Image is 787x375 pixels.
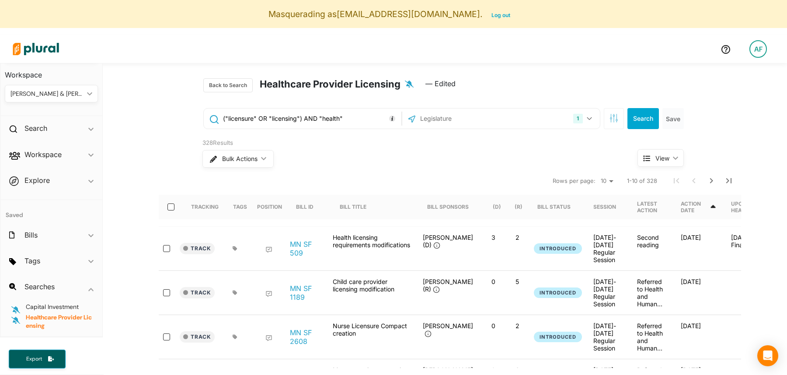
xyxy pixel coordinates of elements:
[10,89,84,98] div: [PERSON_NAME] & [PERSON_NAME]
[233,246,237,251] div: Add tags
[534,243,582,254] button: Introduced
[24,123,47,133] h2: Search
[202,150,274,168] button: Bulk Actions
[720,172,738,189] button: Last Page
[553,177,595,186] span: Rows per page:
[24,256,40,266] h2: Tags
[419,110,513,127] input: Legislature
[537,195,578,219] div: Bill Status
[222,156,258,162] span: Bulk Actions
[685,172,703,189] button: Previous Page
[630,322,674,352] div: Referred to Health and Human Services
[493,195,501,219] div: (D)
[423,278,473,293] span: [PERSON_NAME] (R)
[423,322,473,329] span: [PERSON_NAME]
[290,328,323,346] a: MN SF 2608
[340,195,374,219] div: Bill Title
[191,203,219,210] div: Tracking
[257,203,282,210] div: Position
[290,240,323,257] a: MN SF 509
[296,195,321,219] div: Bill ID
[593,322,623,352] div: [DATE]-[DATE] Regular Session
[509,322,526,329] p: 2
[493,203,501,210] div: (D)
[674,278,724,308] div: [DATE]
[731,195,768,219] div: Upcoming Hearing
[328,278,416,308] div: Child care provider licensing modification
[163,245,170,252] input: select-row-state-mn-2025_2026-sf509
[265,335,272,342] div: Add Position Statement
[24,230,38,240] h2: Bills
[742,37,774,61] a: AF
[203,78,253,92] button: Back to Search
[328,322,416,352] div: Nurse Licensure Compact creation
[593,203,616,210] div: Session
[233,203,247,210] div: Tags
[731,200,760,214] div: Upcoming Hearing
[0,200,102,221] h4: Saved
[668,172,685,189] button: First Page
[427,195,469,219] div: Bill Sponsors
[509,278,526,285] p: 5
[26,303,79,311] span: Capital Investment
[290,284,323,301] a: MN SF 1189
[537,203,571,210] div: Bill Status
[425,78,456,96] span: — Edited
[265,291,272,298] div: Add Position Statement
[630,278,674,308] div: Referred to Health and Human Services
[485,278,502,285] p: 0
[296,203,313,210] div: Bill ID
[191,195,219,219] div: Tracking
[180,287,215,298] button: Track
[167,203,174,210] input: select-all-rows
[627,177,657,186] span: 1-10 of 328
[630,234,674,263] div: Second reading
[5,34,66,64] img: Logo for Plural
[637,200,667,214] div: Latest Action
[593,234,623,263] div: [DATE]-[DATE] Regular Session
[637,195,667,219] div: Latest Action
[609,114,618,121] span: Search Filters
[163,333,170,340] input: select-row-state-mn-2025_2026-sf2608
[485,322,502,329] p: 0
[427,203,469,210] div: Bill Sponsors
[222,110,399,127] input: Enter keywords, bill # or legislator name
[180,243,215,254] button: Track
[26,313,92,329] span: Healthcare Provider Licensing
[627,108,659,129] button: Search
[731,234,761,249] p: [DATE] - Finance
[328,234,416,263] div: Health licensing requirements modifications
[681,200,709,214] div: Action Date
[593,278,623,308] div: [DATE]-[DATE] Regular Session
[25,303,79,313] a: Capital Investment
[25,313,94,330] a: Healthcare Provider Licensing
[485,366,502,374] p: 0
[24,282,55,291] h2: Searches
[163,289,170,296] input: select-row-state-mn-2025_2026-sf1189
[423,234,473,249] span: [PERSON_NAME] (D)
[24,175,50,185] h2: Explore
[24,150,62,159] h2: Workspace
[509,366,526,374] p: 1
[703,172,720,189] button: Next Page
[757,345,778,366] div: Open Intercom Messenger
[340,203,366,210] div: Bill Title
[509,234,526,241] p: 2
[20,355,48,363] span: Export
[534,287,582,298] button: Introduced
[655,154,669,163] span: View
[257,195,282,219] div: Position
[233,195,247,219] div: Tags
[260,78,400,92] h2: Healthcare Provider Licensing
[5,62,98,81] h3: Workspace
[233,334,237,340] div: Add tags
[674,322,724,352] div: [DATE]
[180,331,215,343] button: Track
[515,195,522,219] div: (R)
[483,9,519,22] button: Log out
[388,115,396,123] div: Tooltip anchor
[662,108,684,129] button: Save
[265,246,272,253] div: Add Position Statement
[570,110,597,127] button: 1
[573,114,582,123] div: 1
